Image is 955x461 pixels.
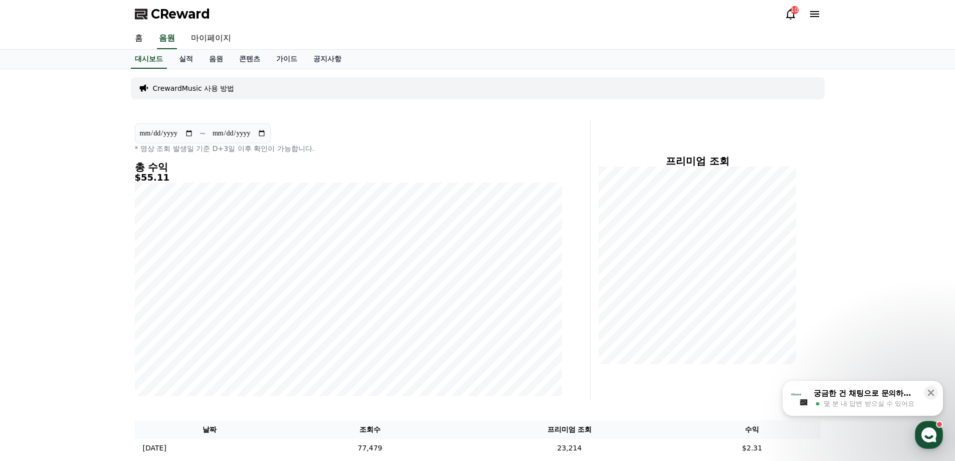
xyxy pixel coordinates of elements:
[684,420,820,439] th: 수익
[455,439,684,457] td: 23,214
[135,173,562,183] h5: $55.11
[791,6,799,14] div: 10
[183,28,239,49] a: 마이페이지
[285,420,455,439] th: 조회수
[200,127,206,139] p: ~
[684,439,820,457] td: $2.31
[135,143,562,153] p: * 영상 조회 발생일 기준 D+3일 이후 확인이 가능합니다.
[143,443,166,453] p: [DATE]
[231,50,268,69] a: 콘텐츠
[171,50,201,69] a: 실적
[157,28,177,49] a: 음원
[455,420,684,439] th: 프리미엄 조회
[285,439,455,457] td: 77,479
[127,28,151,49] a: 홈
[135,162,562,173] h4: 총 수익
[268,50,305,69] a: 가이드
[785,8,797,20] a: 10
[131,50,167,69] a: 대시보드
[135,6,210,22] a: CReward
[135,420,285,439] th: 날짜
[151,6,210,22] span: CReward
[305,50,349,69] a: 공지사항
[201,50,231,69] a: 음원
[153,83,235,93] a: CrewardMusic 사용 방법
[599,156,797,167] h4: 프리미엄 조회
